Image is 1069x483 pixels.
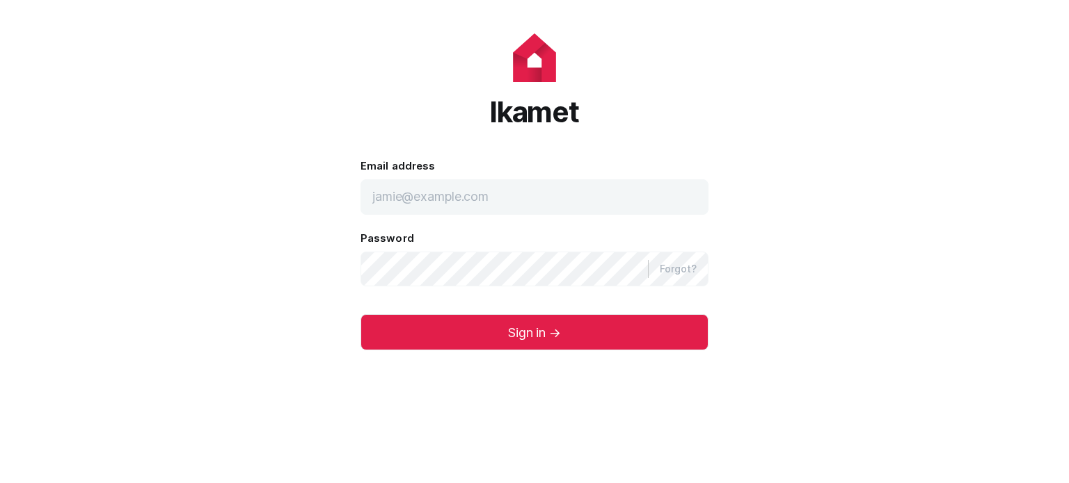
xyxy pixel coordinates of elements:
[361,179,708,215] input: jamie@example.com
[648,260,708,278] button: Forgot?
[361,320,708,345] span: Sign in →
[361,156,708,177] label: Email address
[361,229,708,249] label: Password
[361,96,708,129] h1: Ikamet
[649,262,708,275] span: Forgot?
[361,314,708,350] button: Sign in →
